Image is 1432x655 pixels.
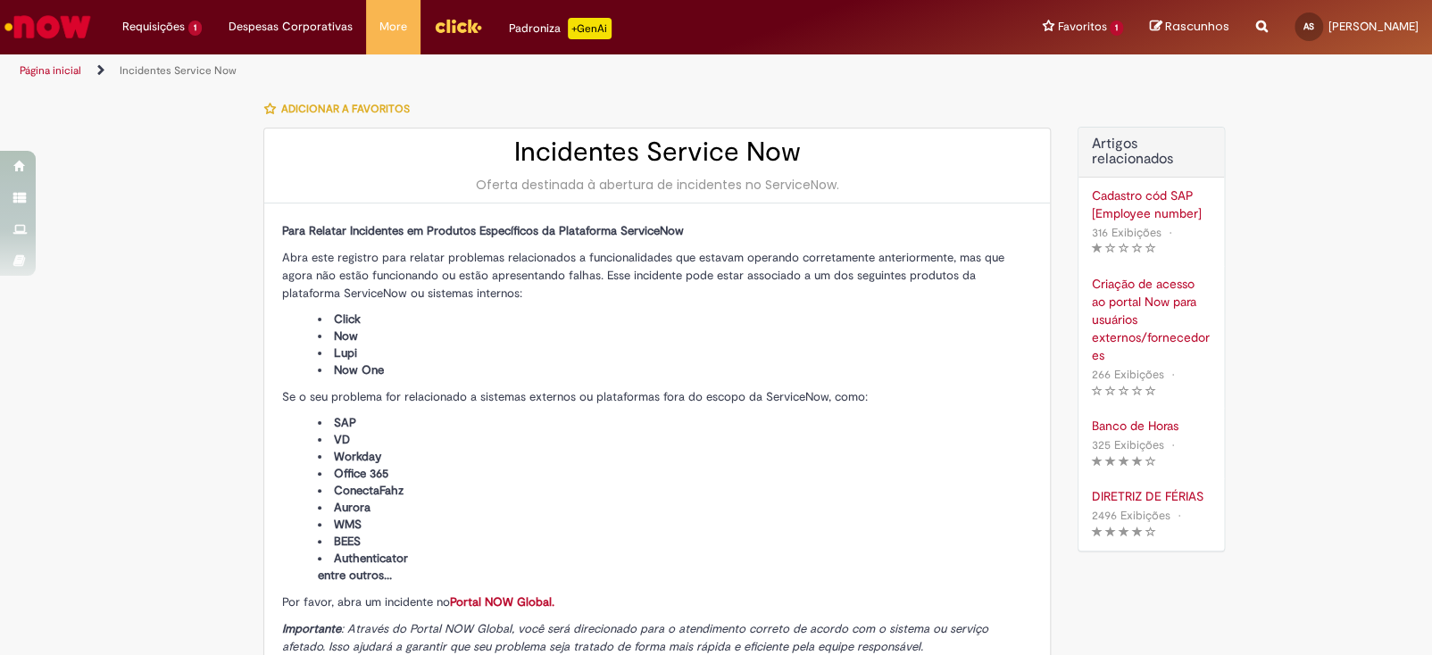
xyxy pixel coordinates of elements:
[434,12,482,39] img: click_logo_yellow_360x200.png
[334,432,350,447] span: VD
[1092,137,1211,168] h3: Artigos relacionados
[122,18,185,36] span: Requisições
[1092,367,1164,382] span: 266 Exibições
[229,18,353,36] span: Despesas Corporativas
[1174,503,1185,527] span: •
[334,311,361,327] span: Click
[334,483,404,498] span: ConectaFahz
[318,568,392,583] span: entre outros...
[334,551,408,566] span: Authenticator
[282,137,1032,167] h2: Incidentes Service Now
[188,21,202,36] span: 1
[1303,21,1314,32] span: AS
[282,594,554,609] span: Por favor, abra um incidente no
[1165,18,1229,35] span: Rascunhos
[2,9,94,45] img: ServiceNow
[1092,508,1170,523] span: 2496 Exibições
[1150,19,1229,36] a: Rascunhos
[1328,19,1419,34] span: [PERSON_NAME]
[334,500,370,515] span: Aurora
[334,415,356,430] span: SAP
[263,90,420,128] button: Adicionar a Favoritos
[1057,18,1106,36] span: Favoritos
[509,18,612,39] div: Padroniza
[282,621,988,654] span: : Através do Portal NOW Global, você será direcionado para o atendimento correto de acordo com o ...
[282,250,1004,301] span: Abra este registro para relatar problemas relacionados a funcionalidades que estavam operando cor...
[334,345,357,361] span: Lupi
[379,18,407,36] span: More
[334,466,388,481] span: Office 365
[1092,437,1164,452] span: 325 Exibições
[13,54,941,87] ul: Trilhas de página
[568,18,612,39] p: +GenAi
[282,389,868,404] span: Se o seu problema for relacionado a sistemas externos ou plataformas fora do escopo da ServiceNow...
[1168,362,1178,386] span: •
[1092,417,1211,435] a: Banco de Horas
[1092,187,1211,222] a: Cadastro cód SAP [Employee number]
[20,63,81,78] a: Página inicial
[1092,275,1211,364] a: Criação de acesso ao portal Now para usuários externos/fornecedores
[282,621,341,636] strong: Importante
[334,517,362,532] span: WMS
[120,63,237,78] a: Incidentes Service Now
[1092,225,1161,240] span: 316 Exibições
[1110,21,1123,36] span: 1
[1165,220,1176,245] span: •
[334,328,358,344] span: Now
[450,594,554,609] a: Portal NOW Global.
[282,176,1032,194] div: Oferta destinada à abertura de incidentes no ServiceNow.
[1092,487,1211,505] a: DIRETRIZ DE FÉRIAS
[334,534,361,549] span: BEES
[281,102,410,116] span: Adicionar a Favoritos
[334,449,381,464] span: Workday
[334,362,384,377] span: Now One
[1168,433,1178,457] span: •
[282,223,684,238] span: Para Relatar Incidentes em Produtos Específicos da Plataforma ServiceNow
